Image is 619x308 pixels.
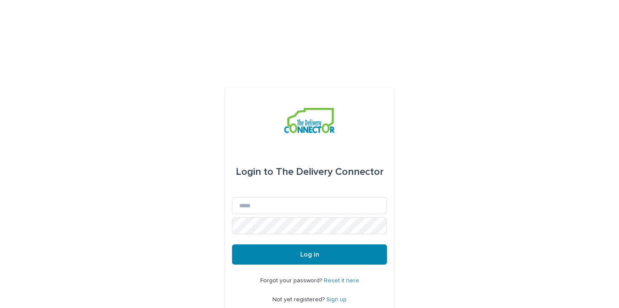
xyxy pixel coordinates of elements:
[272,297,326,303] span: Not yet registered?
[232,244,387,265] button: Log in
[236,160,384,184] div: The Delivery Connector
[300,251,319,258] span: Log in
[236,167,273,177] span: Login to
[324,278,359,284] a: Reset it here
[260,278,324,284] span: Forgot your password?
[284,108,334,133] img: aCWQmA6OSGG0Kwt8cj3c
[326,297,347,303] a: Sign up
